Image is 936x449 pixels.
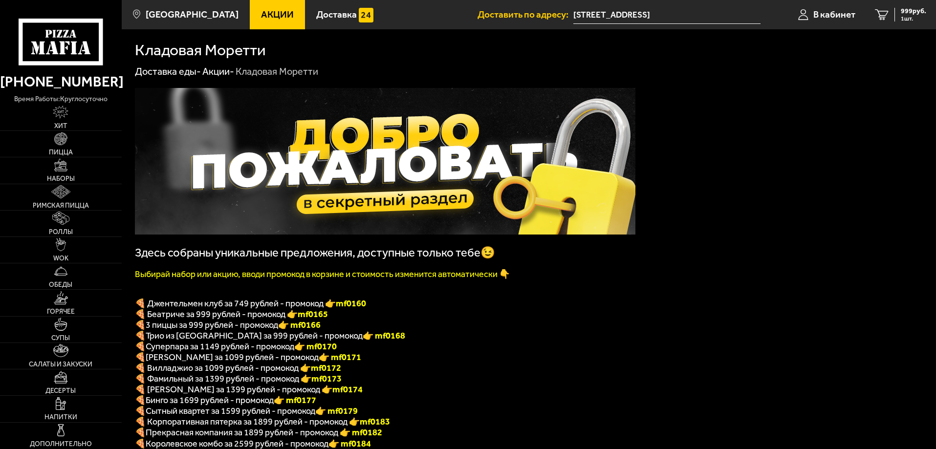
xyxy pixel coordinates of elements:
[328,438,371,449] font: 👉 mf0184
[135,246,495,259] span: Здесь собраны уникальные предложения, доступные только тебе😉
[135,363,341,373] span: 🍕 Вилладжио за 1099 рублей - промокод 👉
[33,202,89,209] span: Римская пицца
[332,384,363,395] b: mf0174
[49,149,73,156] span: Пицца
[135,43,266,58] h1: Кладовая Моретти
[135,352,146,363] b: 🍕
[49,281,72,288] span: Обеды
[146,427,340,438] span: Прекрасная компания за 1899 рублей - промокод
[336,298,366,309] b: mf0160
[45,387,76,394] span: Десерты
[478,10,573,19] span: Доставить по адресу:
[315,406,358,416] b: 👉 mf0179
[340,427,382,438] font: 👉 mf0182
[261,10,294,19] span: Акции
[135,88,635,235] img: 1024x1024
[573,6,761,24] input: Ваш адрес доставки
[135,65,201,77] a: Доставка еды-
[44,414,77,421] span: Напитки
[146,438,328,449] span: Королевское комбо за 2599 рублей - промокод
[311,373,342,384] b: mf0173
[135,384,363,395] span: 🍕 [PERSON_NAME] за 1399 рублей - промокод 👉
[54,123,67,129] span: Хит
[294,341,337,352] font: 👉 mf0170
[135,395,146,406] b: 🍕
[49,229,73,235] span: Роллы
[359,8,373,22] img: 15daf4d41897b9f0e9f617042186c801.svg
[298,309,328,320] b: mf0165
[29,361,92,368] span: Салаты и закуски
[47,175,75,182] span: Наборы
[135,406,146,416] b: 🍕
[278,320,321,330] font: 👉 mf0166
[135,438,146,449] font: 🍕
[146,330,363,341] span: Трио из [GEOGRAPHIC_DATA] за 999 рублей - промокод
[316,10,357,19] span: Доставка
[47,308,75,315] span: Горячее
[146,406,315,416] span: Сытный квартет за 1599 рублей - промокод
[813,10,855,19] span: В кабинет
[135,309,328,320] span: 🍕 Беатриче за 999 рублей - промокод 👉
[363,330,405,341] font: 👉 mf0168
[30,441,92,448] span: Дополнительно
[901,8,926,15] span: 999 руб.
[319,352,361,363] b: 👉 mf0171
[274,395,316,406] b: 👉 mf0177
[901,16,926,21] span: 1 шт.
[135,320,146,330] font: 🍕
[146,352,319,363] span: [PERSON_NAME] за 1099 рублей - промокод
[236,65,318,78] div: Кладовая Моретти
[51,335,70,342] span: Супы
[135,341,146,352] font: 🍕
[135,427,146,438] font: 🍕
[146,341,294,352] span: Суперпара за 1149 рублей - промокод
[146,10,239,19] span: [GEOGRAPHIC_DATA]
[573,6,761,24] span: Чарушинская улица, 22к1
[202,65,234,77] a: Акции-
[146,395,274,406] span: Бинго за 1699 рублей - промокод
[135,330,146,341] font: 🍕
[311,363,341,373] b: mf0172
[135,373,342,384] span: 🍕 Фамильный за 1399 рублей - промокод 👉
[53,255,68,262] span: WOK
[135,269,510,279] font: Выбирай набор или акцию, вводи промокод в корзине и стоимость изменится автоматически 👇
[360,416,390,427] b: mf0183
[135,416,390,427] span: 🍕 Корпоративная пятерка за 1899 рублей - промокод 👉
[135,298,366,309] span: 🍕 Джентельмен клуб за 749 рублей - промокод 👉
[146,320,278,330] span: 3 пиццы за 999 рублей - промокод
